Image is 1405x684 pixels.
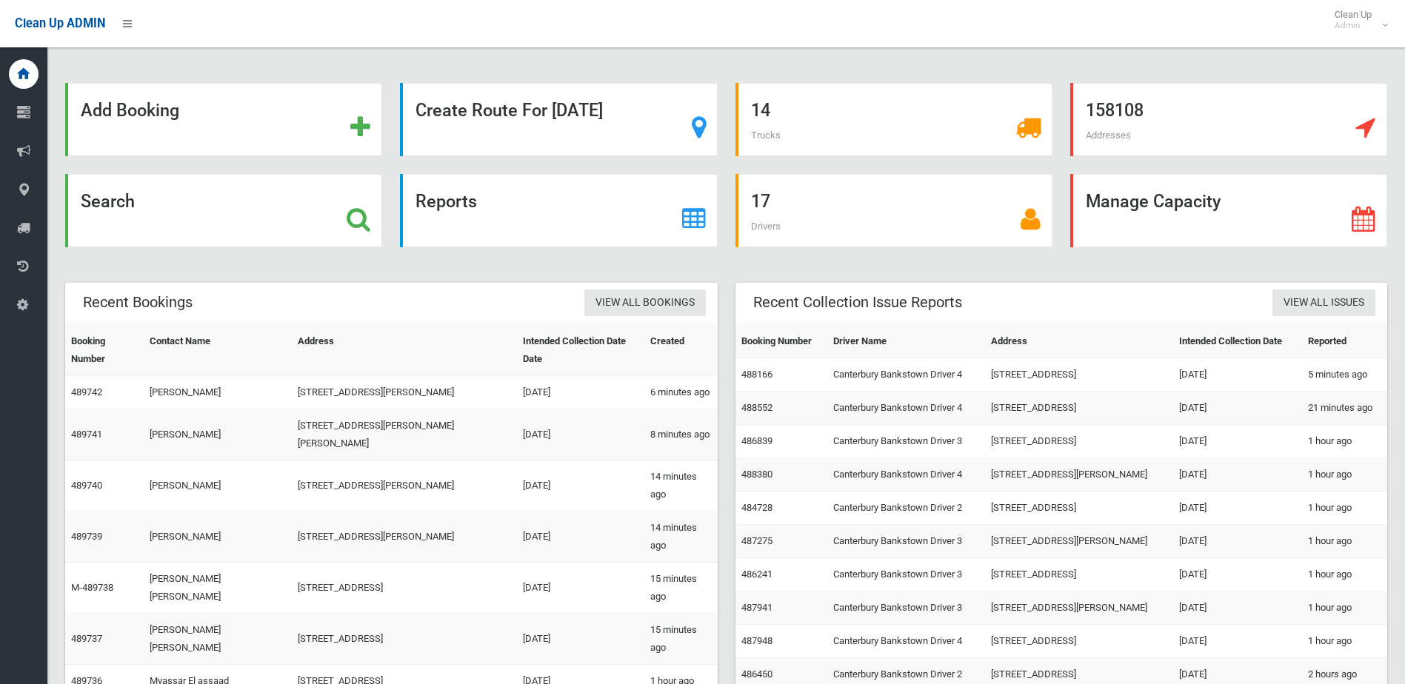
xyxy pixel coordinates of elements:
td: 1 hour ago [1302,492,1387,525]
a: 487275 [741,535,772,546]
td: [STREET_ADDRESS][PERSON_NAME] [985,591,1173,625]
td: [DATE] [1173,458,1302,492]
strong: 158108 [1086,100,1144,121]
td: [DATE] [517,409,644,460]
td: [DATE] [1173,591,1302,625]
td: [PERSON_NAME] [PERSON_NAME] [144,563,292,614]
th: Driver Name [827,325,985,358]
a: 486241 [741,569,772,580]
a: 14 Trucks [735,83,1052,156]
td: [STREET_ADDRESS] [985,425,1173,458]
strong: 17 [751,191,770,212]
a: Search [65,174,382,247]
td: 14 minutes ago [644,512,718,563]
td: 15 minutes ago [644,614,718,665]
td: [STREET_ADDRESS][PERSON_NAME] [985,525,1173,558]
td: Canterbury Bankstown Driver 4 [827,358,985,392]
a: 487948 [741,635,772,646]
a: 489742 [71,386,102,398]
td: [DATE] [1173,358,1302,392]
a: 487941 [741,602,772,613]
th: Address [292,325,517,376]
td: [STREET_ADDRESS] [292,563,517,614]
a: 488166 [741,369,772,380]
td: [DATE] [1173,492,1302,525]
td: [DATE] [1173,392,1302,425]
td: [DATE] [517,614,644,665]
td: Canterbury Bankstown Driver 3 [827,591,985,625]
span: Drivers [751,221,781,232]
th: Created [644,325,718,376]
th: Booking Number [65,325,144,376]
td: Canterbury Bankstown Driver 4 [827,458,985,492]
a: 486450 [741,668,772,680]
a: 488380 [741,469,772,480]
a: 158108 Addresses [1070,83,1387,156]
small: Admin [1335,20,1372,31]
a: 489737 [71,633,102,644]
strong: Add Booking [81,100,179,121]
a: View All Bookings [584,289,706,317]
a: View All Issues [1272,289,1375,317]
td: 1 hour ago [1302,458,1387,492]
td: [DATE] [517,512,644,563]
strong: Create Route For [DATE] [416,100,603,121]
th: Address [985,325,1173,358]
td: [STREET_ADDRESS] [985,558,1173,591]
span: Clean Up [1327,9,1386,31]
td: Canterbury Bankstown Driver 3 [827,425,985,458]
td: 14 minutes ago [644,460,718,512]
a: 486839 [741,435,772,446]
td: [DATE] [517,376,644,409]
a: Create Route For [DATE] [400,83,717,156]
a: 17 Drivers [735,174,1052,247]
td: 1 hour ago [1302,525,1387,558]
td: [DATE] [1173,625,1302,658]
td: Canterbury Bankstown Driver 4 [827,625,985,658]
td: [DATE] [517,563,644,614]
td: [STREET_ADDRESS][PERSON_NAME] [292,460,517,512]
td: [PERSON_NAME] [144,460,292,512]
td: Canterbury Bankstown Driver 4 [827,392,985,425]
th: Booking Number [735,325,827,358]
a: 489740 [71,480,102,491]
td: [DATE] [1173,525,1302,558]
td: [STREET_ADDRESS] [985,492,1173,525]
strong: Reports [416,191,477,212]
a: 489741 [71,429,102,440]
td: [DATE] [1173,558,1302,591]
a: 488552 [741,402,772,413]
a: 489739 [71,531,102,542]
strong: 14 [751,100,770,121]
td: [STREET_ADDRESS] [292,614,517,665]
td: [PERSON_NAME] [144,409,292,460]
td: [PERSON_NAME] [144,512,292,563]
td: Canterbury Bankstown Driver 2 [827,492,985,525]
td: [PERSON_NAME] [144,376,292,409]
td: 5 minutes ago [1302,358,1387,392]
header: Recent Collection Issue Reports [735,288,980,317]
th: Reported [1302,325,1387,358]
td: 1 hour ago [1302,425,1387,458]
td: [STREET_ADDRESS][PERSON_NAME][PERSON_NAME] [292,409,517,460]
td: [STREET_ADDRESS] [985,358,1173,392]
td: 1 hour ago [1302,558,1387,591]
header: Recent Bookings [65,288,210,317]
td: 21 minutes ago [1302,392,1387,425]
td: [STREET_ADDRESS] [985,392,1173,425]
span: Addresses [1086,130,1131,141]
a: M-489738 [71,582,113,593]
span: Clean Up ADMIN [15,16,105,30]
th: Intended Collection Date [1173,325,1302,358]
a: Manage Capacity [1070,174,1387,247]
td: 8 minutes ago [644,409,718,460]
td: [STREET_ADDRESS][PERSON_NAME] [292,512,517,563]
td: 15 minutes ago [644,563,718,614]
td: [STREET_ADDRESS][PERSON_NAME] [292,376,517,409]
td: [PERSON_NAME] [PERSON_NAME] [144,614,292,665]
td: [STREET_ADDRESS][PERSON_NAME] [985,458,1173,492]
td: [DATE] [517,460,644,512]
a: Reports [400,174,717,247]
a: Add Booking [65,83,382,156]
td: [STREET_ADDRESS] [985,625,1173,658]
